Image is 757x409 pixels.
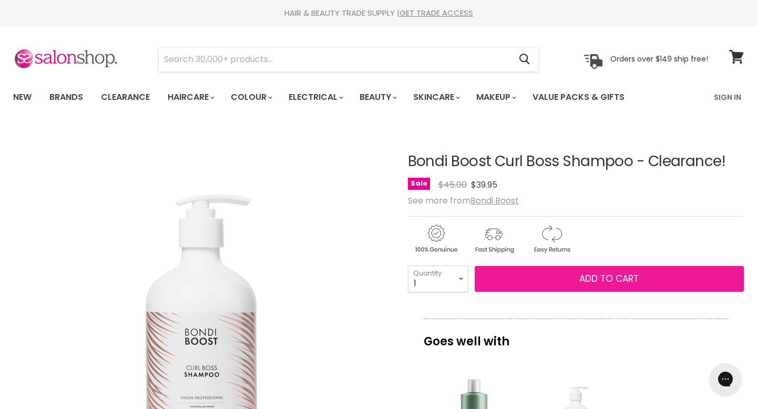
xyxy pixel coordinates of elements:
a: Brands [42,86,91,108]
form: Product [158,47,539,72]
a: Sign In [708,86,748,108]
img: shipping.gif [466,223,521,255]
a: Haircare [160,86,221,108]
select: Quantity [408,265,468,292]
span: Sale [408,178,430,190]
button: Search [510,47,538,71]
button: Add to cart [475,266,744,292]
iframe: Gorgias live chat messenger [704,360,746,398]
a: New [5,86,39,108]
input: Search [159,47,510,71]
a: Beauty [352,86,403,108]
a: GET TRADE ACCESS [400,7,473,18]
a: Makeup [468,86,523,108]
h1: Bondi Boost Curl Boss Shampoo - Clearance! [408,154,744,170]
span: See more from [408,195,519,207]
img: returns.gif [524,223,579,255]
p: Orders over $149 ship free! [610,54,708,64]
span: $45.00 [438,179,467,191]
span: Add to cart [579,272,639,285]
img: genuine.gif [408,223,464,255]
ul: Main menu [5,82,670,113]
a: Value Packs & Gifts [525,86,632,108]
a: Skincare [405,86,466,108]
a: Clearance [93,86,158,108]
span: $39.95 [471,179,497,191]
a: Colour [223,86,279,108]
p: Goes well with [424,319,728,353]
a: Bondi Boost [470,195,519,207]
a: Electrical [281,86,350,108]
